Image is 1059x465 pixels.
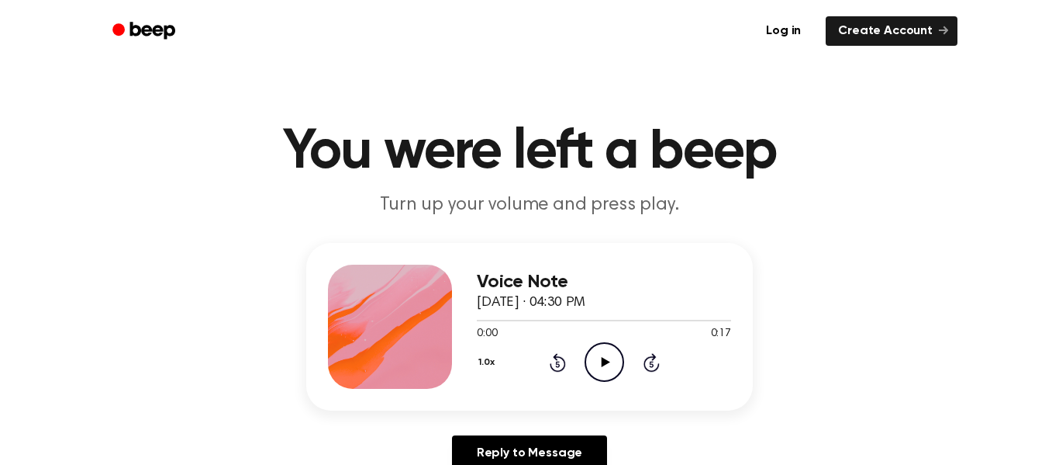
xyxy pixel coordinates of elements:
a: Log in [750,13,816,49]
button: 1.0x [477,349,500,376]
span: [DATE] · 04:30 PM [477,296,585,310]
h3: Voice Note [477,272,731,293]
span: 0:17 [711,326,731,342]
a: Create Account [826,16,957,46]
p: Turn up your volume and press play. [232,193,827,218]
span: 0:00 [477,326,497,342]
a: Beep [102,16,189,47]
h1: You were left a beep [133,124,926,180]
